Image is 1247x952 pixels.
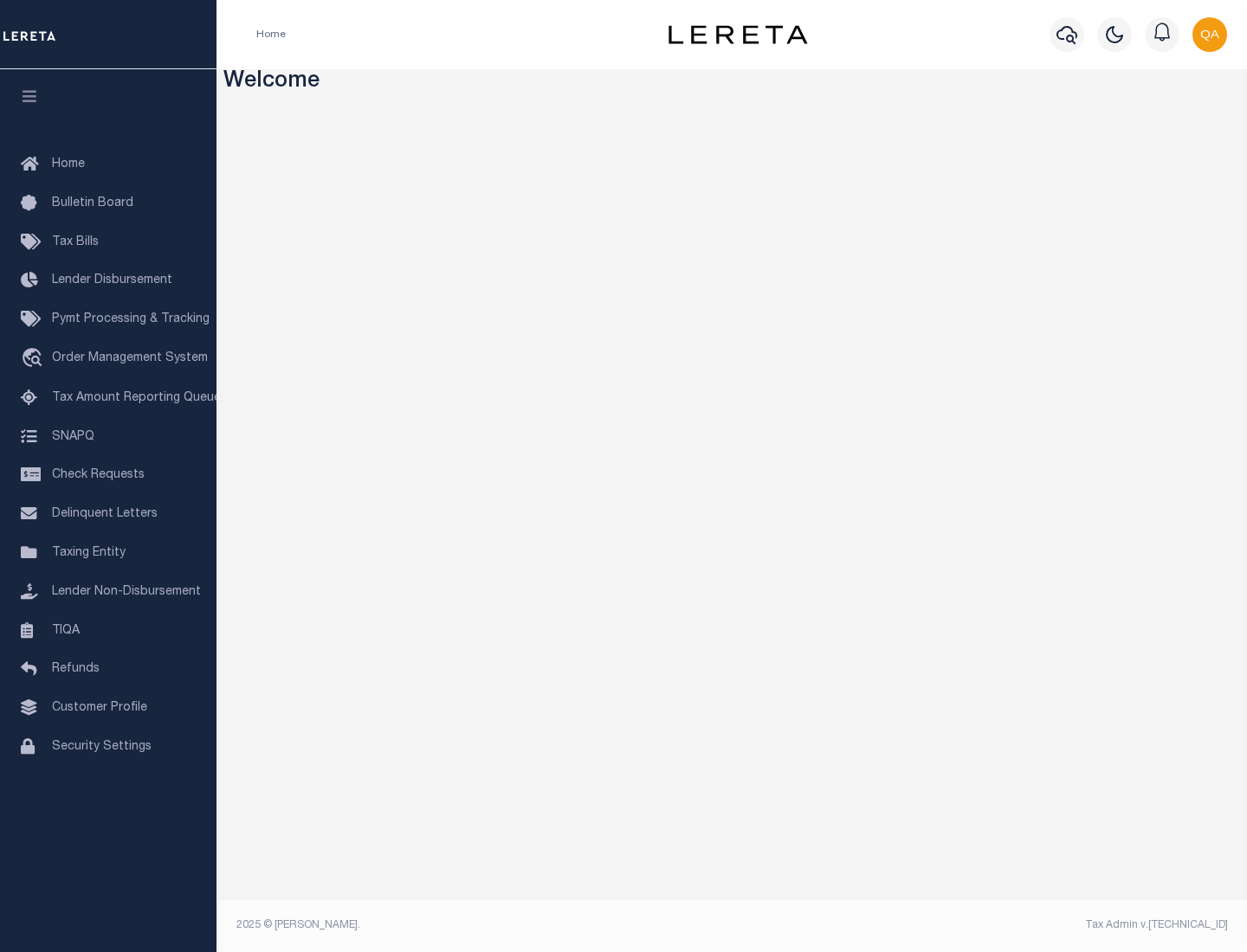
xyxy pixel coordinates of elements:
span: Customer Profile [52,702,147,714]
span: Lender Disbursement [52,274,172,286]
div: Tax Admin v.[TECHNICAL_ID] [745,917,1228,933]
span: SNAPQ [52,430,94,442]
span: Delinquent Letters [52,508,158,520]
span: Refunds [52,663,100,675]
span: TIQA [52,624,80,636]
div: 2025 © [PERSON_NAME]. [223,917,733,933]
span: Bulletin Board [52,197,133,209]
img: svg+xml;base64,PHN2ZyB4bWxucz0iaHR0cDovL3d3dy53My5vcmcvMjAwMC9zdmciIHBvaW50ZXItZXZlbnRzPSJub25lIi... [1192,17,1227,52]
i: travel_explore [21,348,48,370]
img: logo-dark.svg [669,25,807,44]
span: Pymt Processing & Tracking [52,313,210,325]
span: Home [52,158,85,170]
span: Tax Bills [52,236,99,248]
span: Taxing Entity [52,547,126,559]
span: Order Management System [52,352,208,364]
span: Check Requests [52,469,145,481]
li: Home [256,27,286,42]
span: Lender Non-Disbursement [52,586,201,598]
span: Tax Amount Reporting Queue [52,392,221,404]
h3: Welcome [223,69,1241,96]
span: Security Settings [52,741,152,753]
